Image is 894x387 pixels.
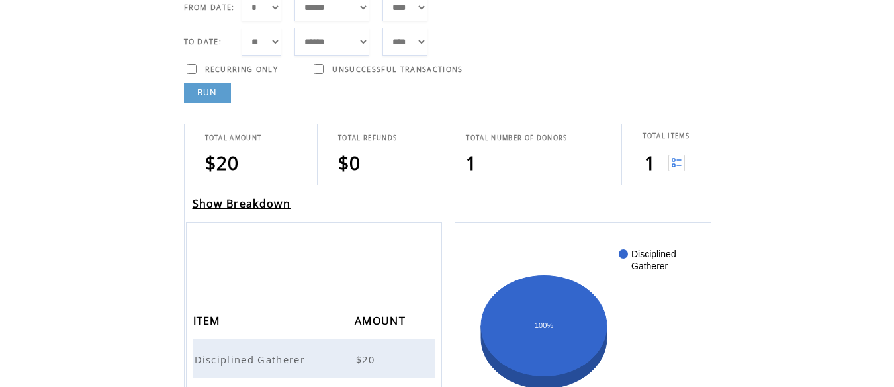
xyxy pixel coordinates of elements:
span: $20 [205,150,240,175]
span: TOTAL NUMBER OF DONORS [466,134,567,142]
span: Disciplined Gatherer [195,353,309,366]
span: $0 [338,150,361,175]
span: 1 [466,150,477,175]
span: AMOUNT [355,310,409,335]
a: AMOUNT [355,316,409,324]
span: TOTAL AMOUNT [205,134,262,142]
span: RECURRING ONLY [205,65,279,74]
span: 1 [645,150,656,175]
span: $20 [356,353,378,366]
span: ITEM [193,310,224,335]
span: TO DATE: [184,37,222,46]
a: RUN [184,83,231,103]
span: TOTAL REFUNDS [338,134,397,142]
a: Disciplined Gatherer [195,352,309,364]
span: TOTAL ITEMS [643,132,690,140]
text: Gatherer [631,261,668,271]
text: 100% [535,322,553,329]
text: Disciplined [631,249,676,259]
a: Show Breakdown [193,196,291,211]
img: View list [668,155,685,171]
span: FROM DATE: [184,3,235,12]
a: ITEM [193,316,224,324]
span: UNSUCCESSFUL TRANSACTIONS [332,65,463,74]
